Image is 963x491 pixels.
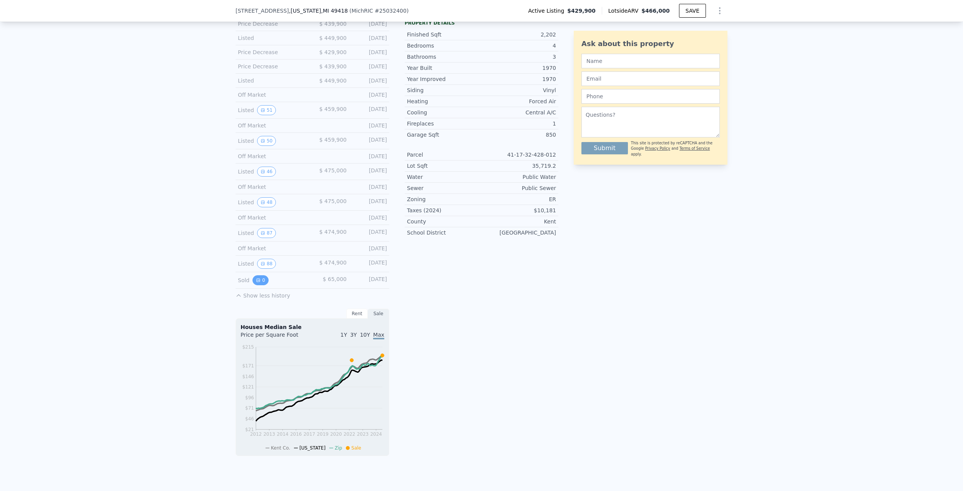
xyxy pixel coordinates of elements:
div: This site is protected by reCAPTCHA and the Google and apply. [631,141,720,157]
button: View historical data [257,228,276,238]
div: Off Market [238,183,306,191]
span: $ 429,900 [319,49,347,55]
div: Taxes (2024) [407,207,482,214]
div: Ask about this property [581,38,720,49]
span: [US_STATE] [299,445,325,451]
button: View historical data [257,105,276,115]
div: Cooling [407,109,482,116]
div: Bathrooms [407,53,482,61]
tspan: $46 [245,416,254,422]
span: $ 449,900 [319,78,347,84]
span: Sale [351,445,361,451]
span: 3Y [350,332,357,338]
div: Listed [238,167,306,177]
tspan: 2014 [277,431,289,437]
div: 2,202 [482,31,556,38]
span: $ 65,000 [323,276,347,282]
div: ( ) [349,7,408,15]
span: # 25032400 [375,8,407,14]
div: Price per Square Foot [241,331,312,343]
span: $ 475,000 [319,167,347,174]
div: [DATE] [353,122,387,129]
div: Listed [238,228,306,238]
button: View historical data [252,275,269,285]
span: , [US_STATE] [289,7,348,15]
div: Sewer [407,184,482,192]
div: Property details [405,20,558,26]
div: Finished Sqft [407,31,482,38]
button: View historical data [257,167,276,177]
div: ER [482,195,556,203]
div: 3 [482,53,556,61]
button: View historical data [257,136,276,146]
div: 1 [482,120,556,127]
div: 850 [482,131,556,139]
div: [GEOGRAPHIC_DATA] [482,229,556,236]
tspan: 2022 [344,431,355,437]
div: [DATE] [353,136,387,146]
div: [DATE] [353,167,387,177]
tspan: $96 [245,395,254,400]
div: [DATE] [353,214,387,222]
span: $466,000 [641,8,670,14]
span: Active Listing [528,7,567,15]
button: SAVE [679,4,706,18]
span: MichRIC [352,8,373,14]
div: [DATE] [353,77,387,84]
div: Listed [238,34,306,42]
div: Fireplaces [407,120,482,127]
span: 1Y [340,332,347,338]
div: Year Built [407,64,482,72]
div: Water [407,173,482,181]
button: View historical data [257,197,276,207]
tspan: $146 [242,374,254,379]
div: [DATE] [353,91,387,99]
span: Lotside ARV [608,7,641,15]
div: County [407,218,482,225]
div: Sale [368,309,389,319]
span: $ 439,900 [319,21,347,27]
div: Listed [238,197,306,207]
div: [DATE] [353,48,387,56]
input: Phone [581,89,720,104]
div: Vinyl [482,86,556,94]
span: $ 439,900 [319,63,347,69]
button: Show Options [712,3,727,18]
a: Terms of Service [679,146,710,150]
button: View historical data [257,259,276,269]
div: 35,719.2 [482,162,556,170]
tspan: 2013 [263,431,275,437]
tspan: $215 [242,344,254,350]
input: Email [581,71,720,86]
div: [DATE] [353,183,387,191]
div: [DATE] [353,259,387,269]
span: $429,900 [567,7,596,15]
tspan: 2017 [304,431,315,437]
div: $10,181 [482,207,556,214]
div: Public Water [482,173,556,181]
div: Zoning [407,195,482,203]
tspan: $21 [245,427,254,432]
div: Central A/C [482,109,556,116]
tspan: 2024 [370,431,382,437]
div: School District [407,229,482,236]
div: Listed [238,77,306,84]
div: Public Sewer [482,184,556,192]
tspan: 2012 [250,431,262,437]
div: Off Market [238,152,306,160]
span: Zip [335,445,342,451]
div: Bedrooms [407,42,482,50]
div: Listed [238,259,306,269]
span: Kent Co. [271,445,290,451]
div: Listed [238,105,306,115]
span: $ 474,900 [319,229,347,235]
div: Off Market [238,122,306,129]
div: Off Market [238,91,306,99]
div: Price Decrease [238,63,306,70]
div: 1970 [482,64,556,72]
div: 1970 [482,75,556,83]
tspan: 2016 [290,431,302,437]
div: [DATE] [353,34,387,42]
div: 4 [482,42,556,50]
button: Submit [581,142,628,154]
